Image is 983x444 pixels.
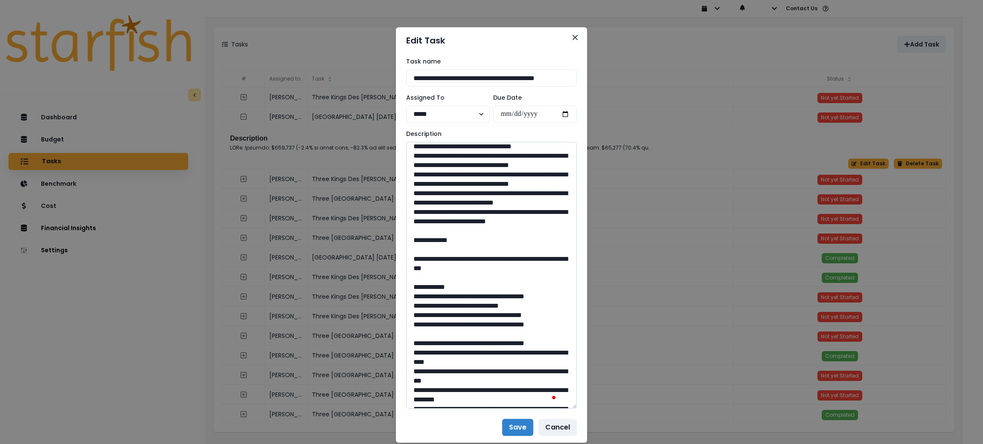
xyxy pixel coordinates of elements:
[406,57,572,66] label: Task name
[493,93,572,102] label: Due Date
[406,130,572,138] label: Description
[406,93,485,102] label: Assigned To
[406,142,577,409] textarea: To enrich screen reader interactions, please activate Accessibility in Grammarly extension settings
[568,31,582,44] button: Close
[538,419,577,436] button: Cancel
[502,419,533,436] button: Save
[396,27,587,54] header: Edit Task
